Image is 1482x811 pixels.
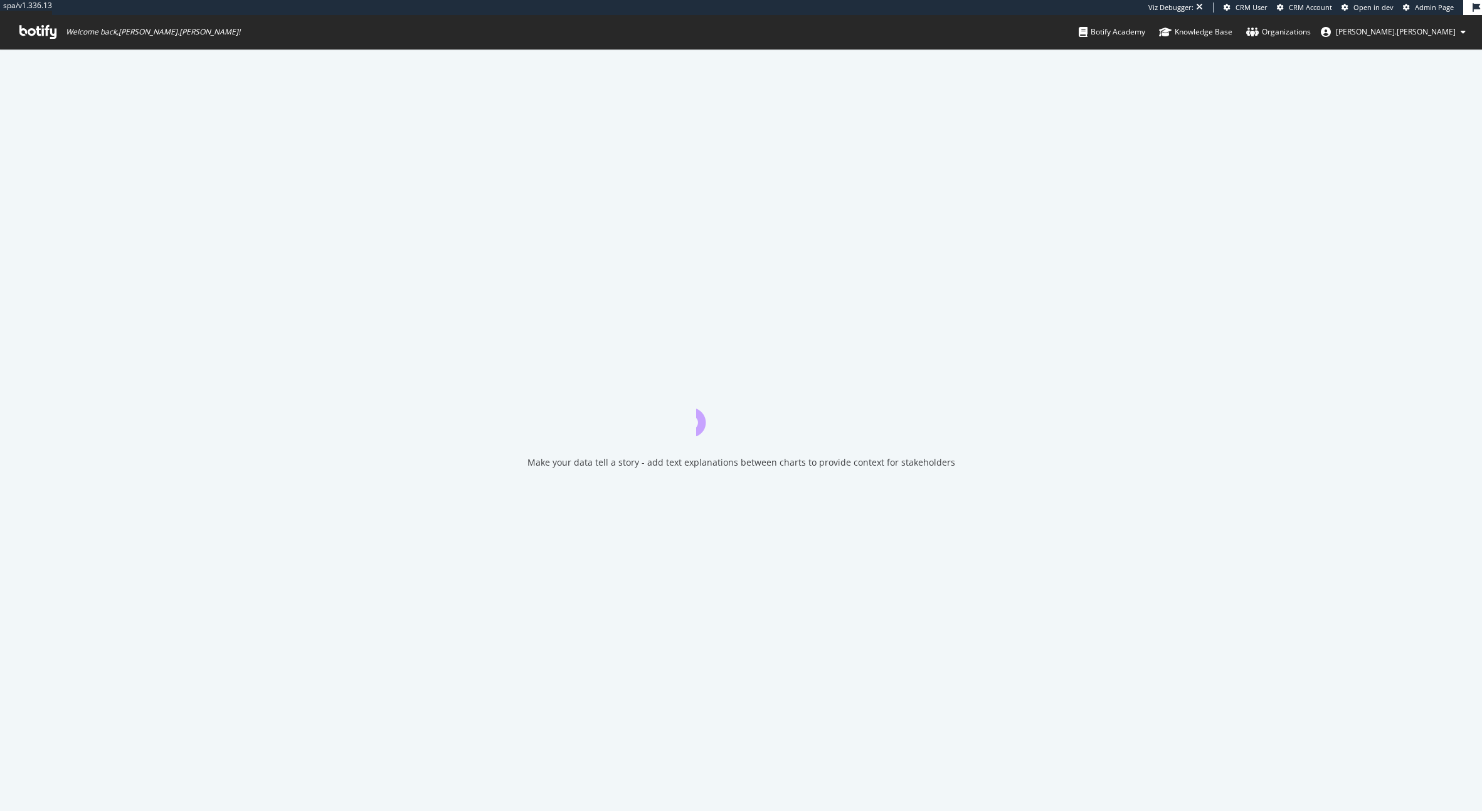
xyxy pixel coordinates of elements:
[1415,3,1454,12] span: Admin Page
[1236,3,1268,12] span: CRM User
[1311,22,1476,42] button: [PERSON_NAME].[PERSON_NAME]
[1246,26,1311,38] div: Organizations
[66,27,240,37] span: Welcome back, [PERSON_NAME].[PERSON_NAME] !
[527,456,955,469] div: Make your data tell a story - add text explanations between charts to provide context for stakeho...
[1353,3,1394,12] span: Open in dev
[1246,15,1311,49] a: Organizations
[1224,3,1268,13] a: CRM User
[1159,15,1232,49] a: Knowledge Base
[1079,15,1145,49] a: Botify Academy
[1342,3,1394,13] a: Open in dev
[696,391,786,436] div: animation
[1148,3,1194,13] div: Viz Debugger:
[1403,3,1454,13] a: Admin Page
[1289,3,1332,12] span: CRM Account
[1079,26,1145,38] div: Botify Academy
[1336,26,1456,37] span: jessica.jordan
[1159,26,1232,38] div: Knowledge Base
[1277,3,1332,13] a: CRM Account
